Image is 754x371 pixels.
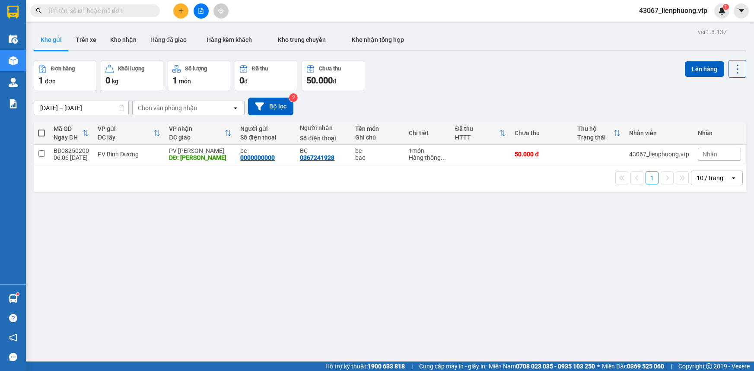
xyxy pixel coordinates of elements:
div: PV [PERSON_NAME] [169,147,232,154]
div: Người nhận [300,124,346,131]
input: Tìm tên, số ĐT hoặc mã đơn [48,6,150,16]
span: 0 [105,75,110,86]
div: bc [240,147,291,154]
div: Tên món [355,125,400,132]
div: BC [300,147,346,154]
img: warehouse-icon [9,294,18,303]
span: | [411,361,413,371]
div: 1 món [409,147,446,154]
sup: 1 [723,4,729,10]
span: ... [441,154,446,161]
button: Đơn hàng1đơn [34,60,96,91]
span: 1 [724,4,727,10]
div: VP nhận [169,125,225,132]
input: Select a date range. [34,101,128,115]
img: warehouse-icon [9,56,18,65]
div: Đã thu [455,125,499,132]
span: Kho trung chuyển [278,36,326,43]
div: bc [355,147,400,154]
span: message [9,353,17,361]
button: Chưa thu50.000đ [302,60,364,91]
span: Nhãn [703,151,717,158]
svg: open [232,105,239,111]
strong: 0369 525 060 [627,363,664,370]
span: caret-down [738,7,745,15]
div: Số điện thoại [240,134,291,141]
span: đơn [45,78,56,85]
span: aim [218,8,224,14]
th: Toggle SortBy [573,122,625,145]
div: BD08250200 [54,147,89,154]
div: Đã thu [252,66,268,72]
strong: 0708 023 035 - 0935 103 250 [516,363,595,370]
th: Toggle SortBy [165,122,236,145]
button: Hàng đã giao [143,29,194,50]
button: Số lượng1món [168,60,230,91]
div: VP gửi [98,125,153,132]
img: warehouse-icon [9,78,18,87]
span: 43067_lienphuong.vtp [632,5,714,16]
span: kg [112,78,118,85]
div: Ghi chú [355,134,400,141]
div: PV Bình Dương [98,151,160,158]
span: Hàng kèm khách [207,36,252,43]
div: Thu hộ [577,125,614,132]
div: Chưa thu [319,66,341,72]
div: Đơn hàng [51,66,75,72]
div: 43067_lienphuong.vtp [629,151,689,158]
div: ver 1.8.137 [698,27,727,37]
span: notification [9,333,17,342]
span: search [36,8,42,14]
button: plus [173,3,188,19]
svg: open [730,174,737,181]
div: Chưa thu [515,130,569,136]
span: món [179,78,191,85]
span: 1 [172,75,177,86]
th: Toggle SortBy [451,122,510,145]
div: 10 / trang [697,174,723,182]
span: đ [333,78,336,85]
img: logo-vxr [7,6,19,19]
span: Miền Bắc [602,361,664,371]
sup: 2 [289,93,298,102]
strong: 1900 633 818 [368,363,405,370]
div: 0000000000 [240,154,275,161]
span: 1 [38,75,43,86]
div: DĐ: hồ vịt [169,154,232,161]
div: Chi tiết [409,130,446,136]
div: HTTT [455,134,499,141]
img: solution-icon [9,99,18,108]
div: Mã GD [54,125,82,132]
div: Chọn văn phòng nhận [138,104,197,112]
button: Lên hàng [685,61,724,77]
div: 0367241928 [300,154,334,161]
sup: 1 [16,293,19,295]
span: file-add [198,8,204,14]
div: Số lượng [185,66,207,72]
div: ĐC giao [169,134,225,141]
img: warehouse-icon [9,35,18,44]
th: Toggle SortBy [49,122,93,145]
span: Kho nhận tổng hợp [352,36,404,43]
th: Toggle SortBy [93,122,165,145]
div: bao [355,154,400,161]
span: plus [178,8,184,14]
div: Hàng thông thường [409,154,446,161]
button: Kho gửi [34,29,69,50]
span: đ [244,78,248,85]
div: Trạng thái [577,134,614,141]
button: Kho nhận [103,29,143,50]
span: Hỗ trợ kỹ thuật: [325,361,405,371]
button: Trên xe [69,29,103,50]
img: icon-new-feature [718,7,726,15]
button: aim [213,3,229,19]
button: caret-down [734,3,749,19]
div: Khối lượng [118,66,144,72]
span: question-circle [9,314,17,322]
button: 1 [646,171,659,184]
div: Nhãn [698,130,741,136]
div: 06:06 [DATE] [54,154,89,161]
div: Ngày ĐH [54,134,82,141]
div: Số điện thoại [300,135,346,142]
div: 50.000 đ [515,151,569,158]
